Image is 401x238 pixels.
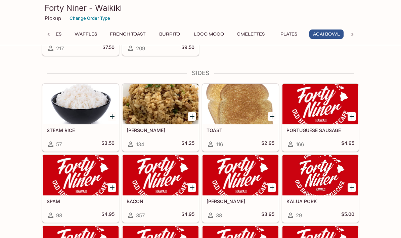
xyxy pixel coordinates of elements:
[127,127,194,133] h5: [PERSON_NAME]
[136,45,145,52] span: 209
[42,155,119,223] a: SPAM98$4.95
[207,127,274,133] h5: TOAST
[45,15,61,21] p: Pickup
[123,155,198,195] div: BACON
[261,211,274,219] h5: $3.95
[348,183,356,192] button: Add KALUA PORK
[127,198,194,204] h5: BACON
[309,29,344,39] button: Acai Bowl
[42,84,119,152] a: STEAM RICE57$3.50
[136,212,145,219] span: 357
[71,29,101,39] button: Waffles
[66,13,113,23] button: Change Order Type
[202,155,279,223] a: [PERSON_NAME]38$3.95
[286,198,354,204] h5: KALUA PORK
[282,155,358,195] div: KALUA PORK
[282,84,358,124] div: PORTUGUESE SAUSAGE
[348,112,356,121] button: Add PORTUGUESE SAUSAGE
[282,84,359,152] a: PORTUGUESE SAUSAGE166$4.95
[56,212,62,219] span: 98
[42,69,359,77] h4: Sides
[188,112,196,121] button: Add FRIED RICE
[43,84,119,124] div: STEAM RICE
[216,141,223,147] span: 116
[181,140,194,148] h5: $4.25
[341,140,354,148] h5: $4.95
[45,3,356,13] h3: Forty Niner - Waikiki
[216,212,222,219] span: 38
[203,155,278,195] div: BURGER PATTY
[47,198,115,204] h5: SPAM
[181,211,194,219] h5: $4.95
[190,29,228,39] button: Loco Moco
[47,127,115,133] h5: STEAM RICE
[202,84,279,152] a: TOAST116$2.95
[136,141,144,147] span: 134
[123,84,198,124] div: FRIED RICE
[122,155,199,223] a: BACON357$4.95
[286,127,354,133] h5: PORTUGUESE SAUSAGE
[101,140,115,148] h5: $3.50
[188,183,196,192] button: Add BACON
[341,211,354,219] h5: $5.00
[268,183,276,192] button: Add BURGER PATTY
[43,155,119,195] div: SPAM
[181,44,194,52] h5: $9.50
[282,155,359,223] a: KALUA PORK29$5.00
[108,183,116,192] button: Add SPAM
[154,29,185,39] button: Burrito
[203,84,278,124] div: TOAST
[268,112,276,121] button: Add TOAST
[207,198,274,204] h5: [PERSON_NAME]
[296,141,304,147] span: 166
[296,212,302,219] span: 29
[233,29,268,39] button: Omelettes
[101,211,115,219] h5: $4.95
[122,84,199,152] a: [PERSON_NAME]134$4.25
[56,141,62,147] span: 57
[261,140,274,148] h5: $2.95
[102,44,115,52] h5: $7.50
[274,29,304,39] button: Plates
[56,45,64,52] span: 217
[106,29,149,39] button: French Toast
[108,112,116,121] button: Add STEAM RICE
